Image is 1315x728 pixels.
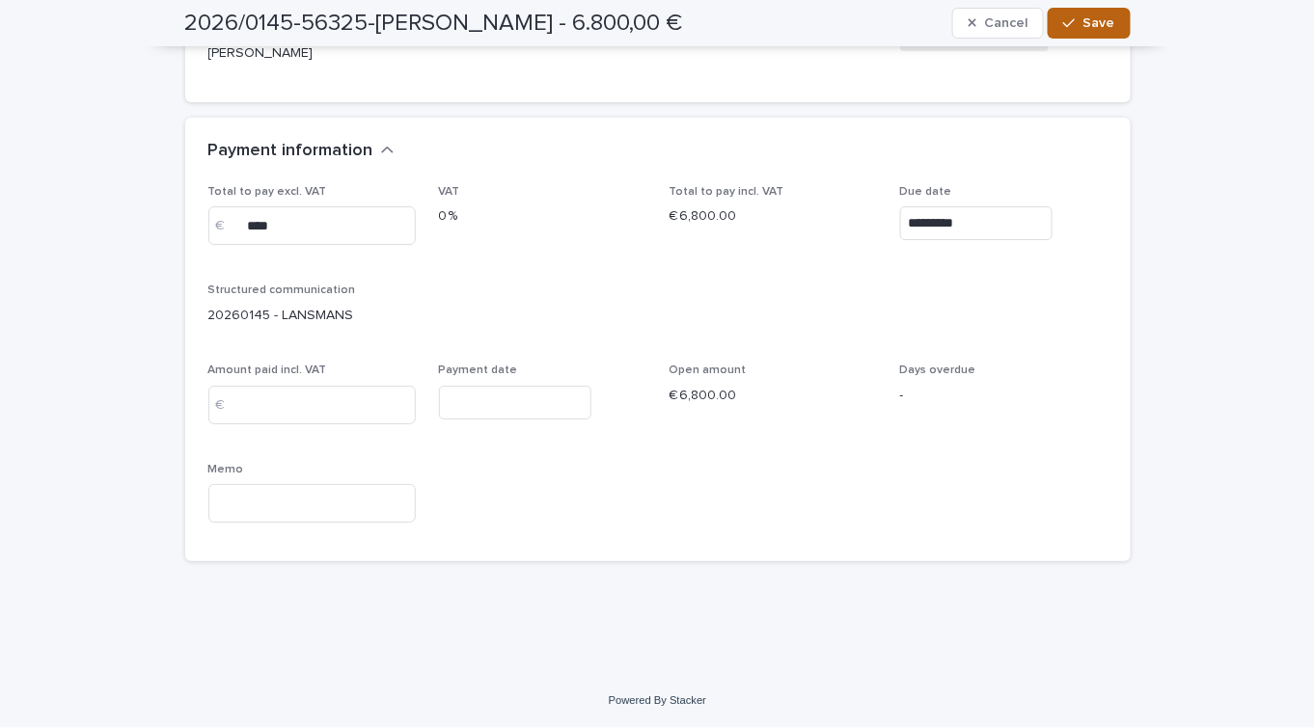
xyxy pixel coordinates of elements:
p: € 6,800.00 [670,206,877,227]
span: Payment date [439,364,518,376]
h2: 2026/0145-56325-[PERSON_NAME] - 6.800,00 € [185,10,683,38]
button: Cancel [952,8,1045,39]
p: - [900,386,1108,406]
span: Amount paid incl. VAT [208,364,327,376]
span: VAT [439,186,460,198]
span: Total to pay incl. VAT [670,186,784,198]
p: € 6,800.00 [670,386,877,406]
span: Total to pay excl. VAT [208,186,327,198]
h2: Payment information [208,141,373,162]
span: Days overdue [900,364,976,376]
span: Open amount [670,364,747,376]
p: 20260145 - LANSMANS [208,306,1108,326]
button: Save [1048,8,1130,39]
span: Structured communication [208,284,356,296]
a: Powered By Stacker [609,694,706,706]
div: € [208,386,247,424]
p: 0 % [439,206,646,227]
span: Cancel [984,16,1027,30]
span: Memo [208,464,244,475]
div: € [208,206,247,245]
span: Due date [900,186,952,198]
button: Payment information [208,141,395,162]
span: Save [1083,16,1115,30]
